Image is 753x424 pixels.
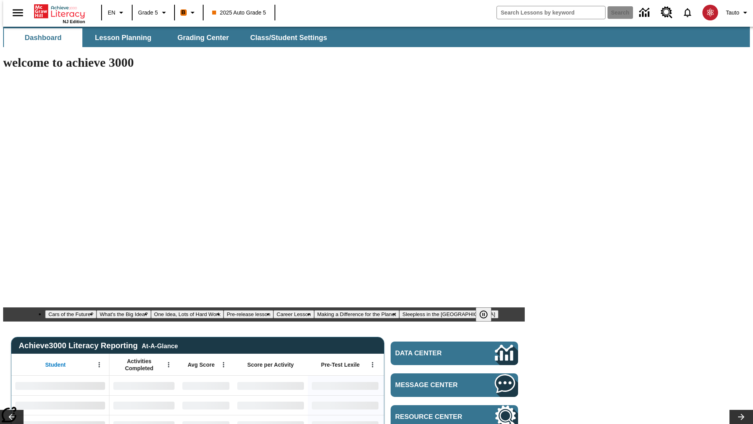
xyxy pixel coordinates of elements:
[187,361,215,368] span: Avg Score
[93,359,105,371] button: Open Menu
[391,342,518,365] a: Data Center
[182,7,186,17] span: B
[395,349,469,357] span: Data Center
[45,310,96,318] button: Slide 1 Cars of the Future?
[25,33,62,42] span: Dashboard
[367,359,378,371] button: Open Menu
[3,28,334,47] div: SubNavbar
[726,9,739,17] span: Tauto
[177,33,229,42] span: Grading Center
[723,5,753,20] button: Profile/Settings
[6,1,29,24] button: Open side menu
[729,410,753,424] button: Lesson carousel, Next
[273,310,314,318] button: Slide 5 Career Lesson
[63,19,85,24] span: NJ Edition
[164,28,242,47] button: Grading Center
[178,376,233,395] div: No Data,
[104,5,129,20] button: Language: EN, Select a language
[698,2,723,23] button: Select a new avatar
[212,9,266,17] span: 2025 Auto Grade 5
[497,6,605,19] input: search field
[391,373,518,397] a: Message Center
[163,359,175,371] button: Open Menu
[247,361,294,368] span: Score per Activity
[3,27,750,47] div: SubNavbar
[3,55,525,70] h1: welcome to achieve 3000
[178,395,233,415] div: No Data,
[476,307,499,322] div: Pause
[656,2,677,23] a: Resource Center, Will open in new tab
[34,4,85,19] a: Home
[476,307,491,322] button: Pause
[395,413,471,421] span: Resource Center
[96,310,151,318] button: Slide 2 What's the Big Idea?
[108,9,115,17] span: EN
[4,28,82,47] button: Dashboard
[399,310,498,318] button: Slide 7 Sleepless in the Animal Kingdom
[314,310,399,318] button: Slide 6 Making a Difference for the Planet
[702,5,718,20] img: avatar image
[250,33,327,42] span: Class/Student Settings
[142,341,178,350] div: At-A-Glance
[218,359,229,371] button: Open Menu
[113,358,165,372] span: Activities Completed
[151,310,224,318] button: Slide 3 One Idea, Lots of Hard Work
[109,395,178,415] div: No Data,
[19,341,178,350] span: Achieve3000 Literacy Reporting
[95,33,151,42] span: Lesson Planning
[109,376,178,395] div: No Data,
[635,2,656,24] a: Data Center
[135,5,172,20] button: Grade: Grade 5, Select a grade
[395,381,471,389] span: Message Center
[677,2,698,23] a: Notifications
[321,361,360,368] span: Pre-Test Lexile
[45,361,65,368] span: Student
[84,28,162,47] button: Lesson Planning
[224,310,273,318] button: Slide 4 Pre-release lesson
[177,5,200,20] button: Boost Class color is orange. Change class color
[244,28,333,47] button: Class/Student Settings
[138,9,158,17] span: Grade 5
[34,3,85,24] div: Home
